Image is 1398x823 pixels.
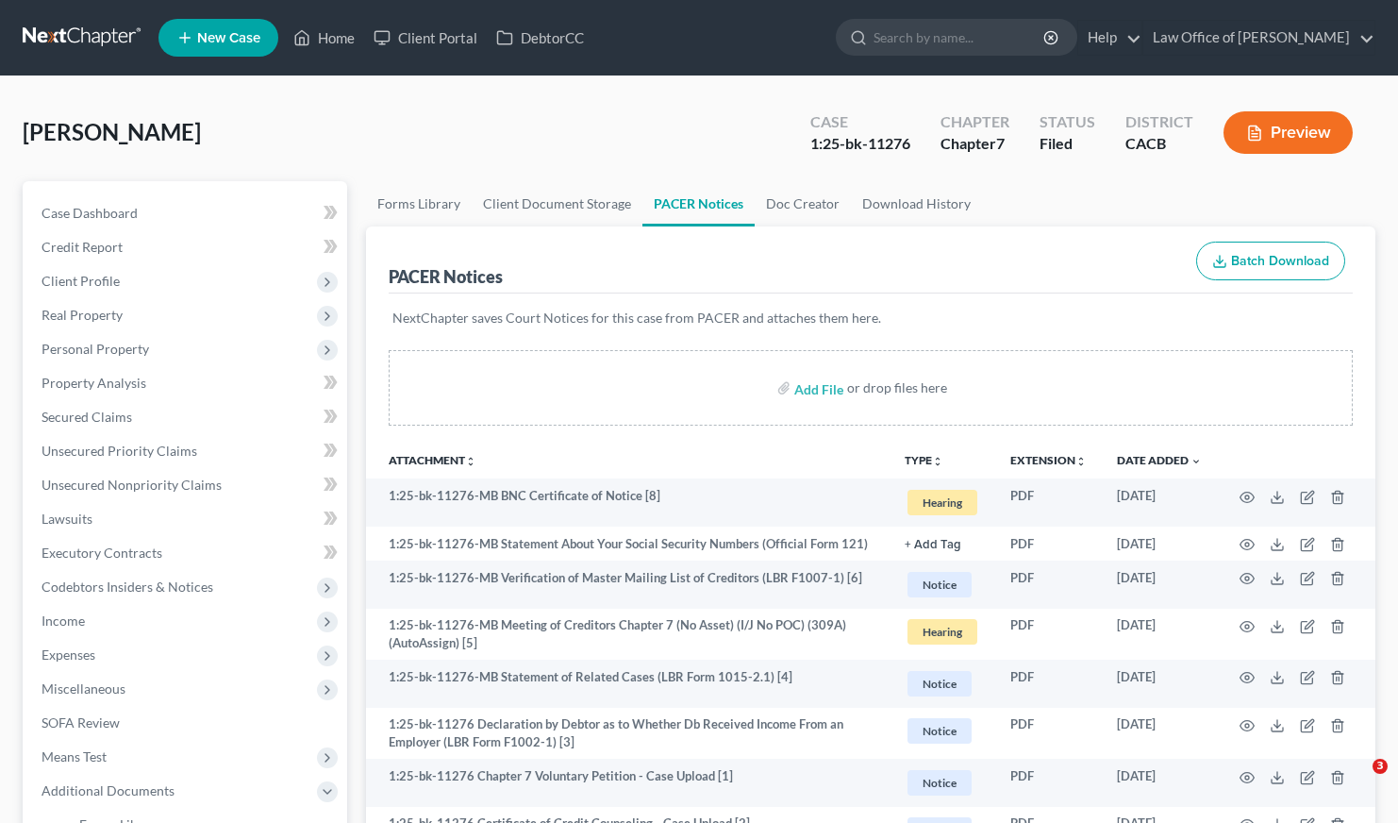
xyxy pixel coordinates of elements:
[810,133,910,155] div: 1:25-bk-11276
[1102,660,1217,708] td: [DATE]
[995,708,1102,760] td: PDF
[42,477,222,493] span: Unsecured Nonpriority Claims
[366,609,890,661] td: 1:25-bk-11276-MB Meeting of Creditors Chapter 7 (No Asset) (I/J No POC) (309A) (AutoAssign) [5]
[995,479,1102,527] td: PDF
[1010,453,1087,467] a: Extensionunfold_more
[42,273,120,289] span: Client Profile
[995,561,1102,609] td: PDF
[1125,133,1193,155] div: CACB
[26,502,347,536] a: Lawsuits
[42,579,213,595] span: Codebtors Insiders & Notices
[366,660,890,708] td: 1:25-bk-11276-MB Statement of Related Cases (LBR Form 1015-2.1) [4]
[42,545,162,561] span: Executory Contracts
[26,434,347,468] a: Unsecured Priority Claims
[907,770,972,796] span: Notice
[905,487,980,518] a: Hearing
[1040,133,1095,155] div: Filed
[1231,253,1329,269] span: Batch Download
[366,561,890,609] td: 1:25-bk-11276-MB Verification of Master Mailing List of Creditors (LBR F1007-1) [6]
[995,759,1102,807] td: PDF
[932,456,943,467] i: unfold_more
[42,443,197,459] span: Unsecured Priority Claims
[42,239,123,255] span: Credit Report
[810,111,910,133] div: Case
[905,539,961,551] button: + Add Tag
[26,230,347,264] a: Credit Report
[874,20,1046,55] input: Search by name...
[42,511,92,527] span: Lawsuits
[995,527,1102,561] td: PDF
[26,196,347,230] a: Case Dashboard
[905,767,980,798] a: Notice
[42,409,132,425] span: Secured Claims
[905,455,943,467] button: TYPEunfold_more
[389,265,503,288] div: PACER Notices
[907,671,972,697] span: Notice
[42,613,85,629] span: Income
[472,181,642,227] a: Client Document Storage
[26,536,347,570] a: Executory Contracts
[905,569,980,600] a: Notice
[389,453,476,467] a: Attachmentunfold_more
[42,748,107,764] span: Means Test
[1102,561,1217,609] td: [DATE]
[1102,708,1217,760] td: [DATE]
[1125,111,1193,133] div: District
[42,714,120,731] span: SOFA Review
[996,134,1005,152] span: 7
[364,21,487,55] a: Client Portal
[907,619,977,645] span: Hearing
[905,668,980,699] a: Notice
[995,660,1102,708] td: PDF
[907,572,972,597] span: Notice
[905,535,980,553] a: + Add Tag
[42,341,149,357] span: Personal Property
[905,616,980,647] a: Hearing
[907,718,972,744] span: Notice
[487,21,593,55] a: DebtorCC
[284,21,364,55] a: Home
[1223,111,1353,154] button: Preview
[1143,21,1374,55] a: Law Office of [PERSON_NAME]
[642,181,755,227] a: PACER Notices
[197,31,260,45] span: New Case
[42,680,125,697] span: Miscellaneous
[1196,242,1345,281] button: Batch Download
[1102,609,1217,661] td: [DATE]
[1102,759,1217,807] td: [DATE]
[366,479,890,527] td: 1:25-bk-11276-MB BNC Certificate of Notice [8]
[366,181,472,227] a: Forms Library
[1117,453,1202,467] a: Date Added expand_more
[851,181,982,227] a: Download History
[366,527,890,561] td: 1:25-bk-11276-MB Statement About Your Social Security Numbers (Official Form 121)
[366,708,890,760] td: 1:25-bk-11276 Declaration by Debtor as to Whether Db Received Income From an Employer (LBR Form F...
[366,759,890,807] td: 1:25-bk-11276 Chapter 7 Voluntary Petition - Case Upload [1]
[907,490,977,515] span: Hearing
[995,609,1102,661] td: PDF
[42,375,146,391] span: Property Analysis
[1102,527,1217,561] td: [DATE]
[465,456,476,467] i: unfold_more
[755,181,851,227] a: Doc Creator
[1373,759,1388,774] span: 3
[26,706,347,740] a: SOFA Review
[1190,456,1202,467] i: expand_more
[905,715,980,747] a: Notice
[940,111,1009,133] div: Chapter
[26,468,347,502] a: Unsecured Nonpriority Claims
[1102,479,1217,527] td: [DATE]
[42,782,175,798] span: Additional Documents
[23,118,201,145] span: [PERSON_NAME]
[940,133,1009,155] div: Chapter
[1040,111,1095,133] div: Status
[42,307,123,323] span: Real Property
[42,205,138,221] span: Case Dashboard
[26,400,347,434] a: Secured Claims
[392,309,1350,328] p: NextChapter saves Court Notices for this case from PACER and attaches them here.
[42,647,95,663] span: Expenses
[1334,759,1379,804] iframe: Intercom live chat
[26,366,347,400] a: Property Analysis
[1078,21,1141,55] a: Help
[847,378,947,397] div: or drop files here
[1075,456,1087,467] i: unfold_more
